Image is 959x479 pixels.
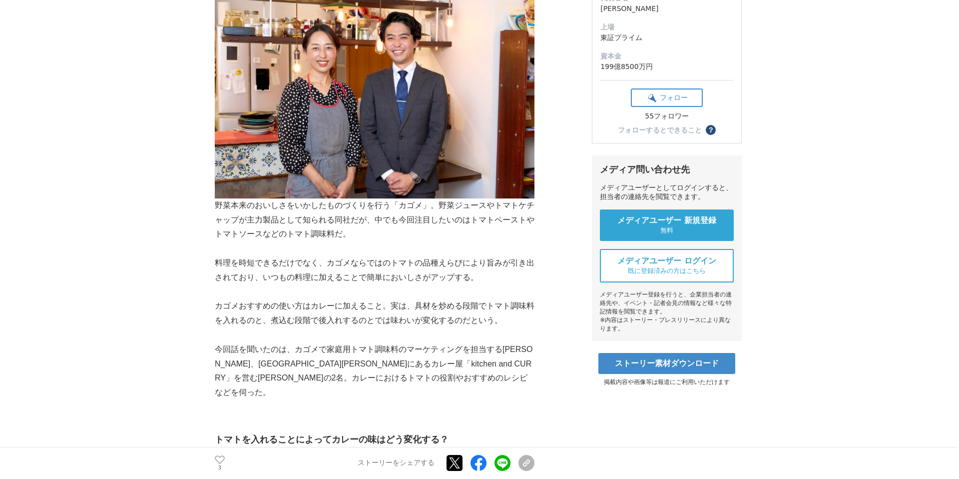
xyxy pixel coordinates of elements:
div: フォローするとできること [618,126,702,133]
dt: 資本金 [600,51,733,61]
p: 今回話を聞いたのは、カゴメで家庭用トマト調味料のマーケティングを担当する[PERSON_NAME]、[GEOGRAPHIC_DATA][PERSON_NAME]にあるカレー屋「kitchen a... [215,342,534,400]
a: ストーリー素材ダウンロード [598,353,735,374]
div: 55フォロワー [631,112,703,121]
button: ？ [706,125,716,135]
h3: トマトを入れることによってカレーの味はどう変化する？ [215,432,534,447]
span: 既に登録済みの方はこちら [628,266,706,275]
dd: 東証プライム [600,32,733,43]
a: メディアユーザー 新規登録 無料 [600,209,734,241]
p: 掲載内容や画像等は報道にご利用いただけます [592,378,742,386]
dd: [PERSON_NAME] [600,3,733,14]
p: ストーリーをシェアする [358,459,435,468]
span: ？ [707,126,714,133]
div: メディアユーザー登録を行うと、企業担当者の連絡先や、イベント・記者会見の情報など様々な特記情報を閲覧できます。 ※内容はストーリー・プレスリリースにより異なります。 [600,290,734,333]
span: メディアユーザー ログイン [617,256,716,266]
div: メディアユーザーとしてログインすると、担当者の連絡先を閲覧できます。 [600,183,734,201]
dt: 上場 [600,22,733,32]
div: メディア問い合わせ先 [600,163,734,175]
p: 料理を時短できるだけでなく、カゴメならではのトマトの品種えらびにより旨みが引き出されており、いつもの料理に加えることで簡単においしさがアップする。 [215,256,534,285]
a: メディアユーザー ログイン 既に登録済みの方はこちら [600,249,734,282]
span: メディアユーザー 新規登録 [617,215,716,226]
button: フォロー [631,88,703,107]
dd: 199億8500万円 [600,61,733,72]
p: 3 [215,465,225,470]
span: 無料 [660,226,673,235]
p: カゴメおすすめの使い方はカレーに加えること。実は、具材を炒める段階でトマト調味料を入れるのと、煮込む段階で後入れするのとでは味わいが変化するのだという。 [215,299,534,328]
